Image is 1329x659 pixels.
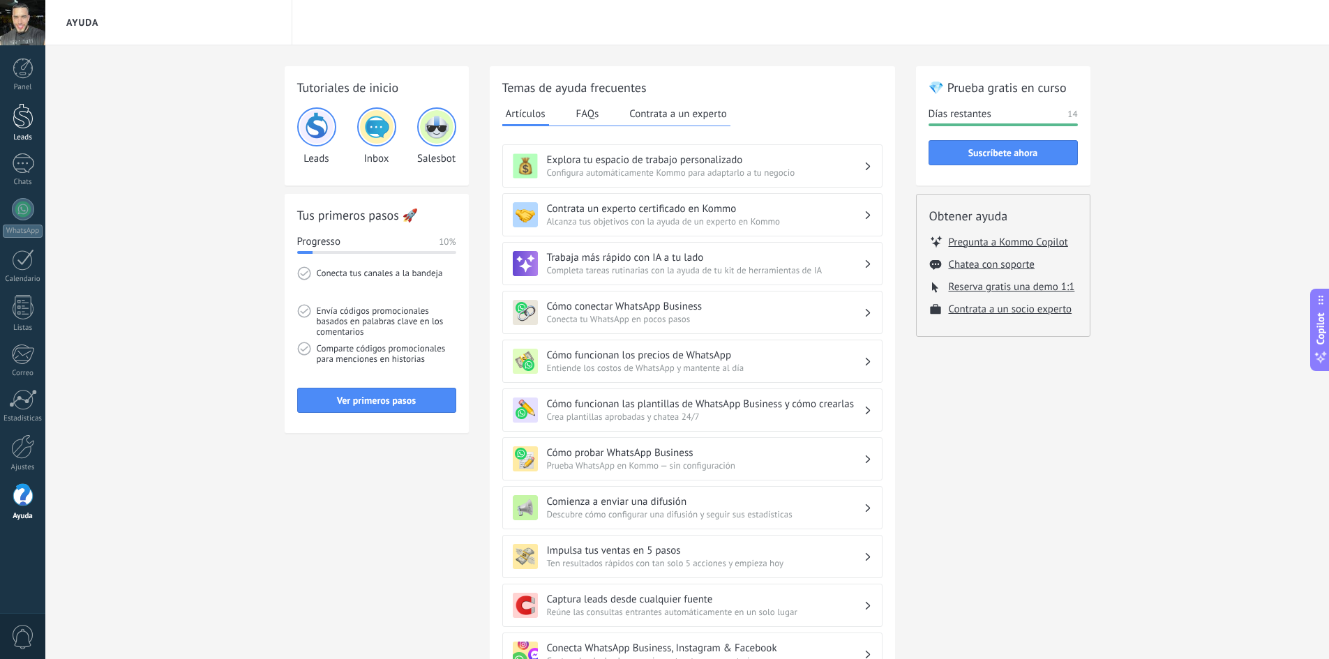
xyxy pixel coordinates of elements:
[547,167,864,179] span: Configura automáticamente Kommo para adaptarlo a tu negocio
[1067,107,1077,121] span: 14
[547,397,864,411] h3: Cómo funcionan las plantillas de WhatsApp Business y cómo crearlas
[547,215,864,227] span: Alcanza tus objetivos con la ayuda de un experto en Kommo
[547,642,864,655] h3: Conecta WhatsApp Business, Instagram & Facebook
[297,107,336,165] div: Leads
[547,508,864,520] span: Descubre cómo configurar una difusión y seguir sus estadísticas
[547,349,864,362] h3: Cómo funcionan los precios de WhatsApp
[547,606,864,618] span: Reúne las consultas entrantes automáticamente en un solo lugar
[297,388,456,413] button: Ver primeros pasos
[547,593,864,606] h3: Captura leads desde cualquier fuente
[547,362,864,374] span: Entiende los costos de WhatsApp y mantente al día
[929,140,1078,165] button: Suscríbete ahora
[357,107,396,165] div: Inbox
[547,300,864,313] h3: Cómo conectar WhatsApp Business
[3,225,43,238] div: WhatsApp
[929,107,991,121] span: Días restantes
[949,258,1035,271] button: Chatea con soporte
[439,235,456,249] span: 10%
[929,79,1078,96] h2: 💎 Prueba gratis en curso
[3,414,43,423] div: Estadísticas
[968,148,1038,158] span: Suscríbete ahora
[297,206,456,224] h2: Tus primeros pasos 🚀
[547,544,864,557] h3: Impulsa tus ventas en 5 pasos
[626,103,730,124] button: Contrata a un experto
[547,557,864,569] span: Ten resultados rápidos con tan solo 5 acciones y empieza hoy
[547,153,864,167] h3: Explora tu espacio de trabajo personalizado
[417,107,456,165] div: Salesbot
[547,251,864,264] h3: Trabaja más rápido con IA a tu lado
[3,463,43,472] div: Ajustes
[547,460,864,471] span: Prueba WhatsApp en Kommo — sin configuración
[3,178,43,187] div: Chats
[297,235,340,249] span: Progresso
[547,446,864,460] h3: Cómo probar WhatsApp Business
[297,79,456,96] h2: Tutoriales de inicio
[3,133,43,142] div: Leads
[3,83,43,92] div: Panel
[317,266,456,304] span: Conecta tus canales a la bandeja
[949,280,1075,294] button: Reserva gratis una demo 1:1
[3,369,43,378] div: Correo
[949,235,1068,249] button: Pregunta a Kommo Copilot
[3,512,43,521] div: Ayuda
[502,103,549,126] button: Artículos
[547,411,864,423] span: Crea plantillas aprobadas y chatea 24/7
[949,303,1072,316] button: Contrata a un socio experto
[3,324,43,333] div: Listas
[547,495,864,508] h3: Comienza a enviar una difusión
[1314,312,1328,344] span: Copilot
[547,264,864,276] span: Completa tareas rutinarias con la ayuda de tu kit de herramientas de IA
[547,202,864,215] h3: Contrata un experto certificado en Kommo
[3,275,43,284] div: Calendario
[502,79,883,96] h2: Temas de ayuda frecuentes
[573,103,603,124] button: FAQs
[337,395,416,405] span: Ver primeros pasos
[547,313,864,325] span: Conecta tu WhatsApp en pocos pasos
[317,304,456,342] span: Envía códigos promocionales basados en palabras clave en los comentarios
[317,342,456,379] span: Comparte códigos promocionales para menciones en historias
[929,207,1077,225] h2: Obtener ayuda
